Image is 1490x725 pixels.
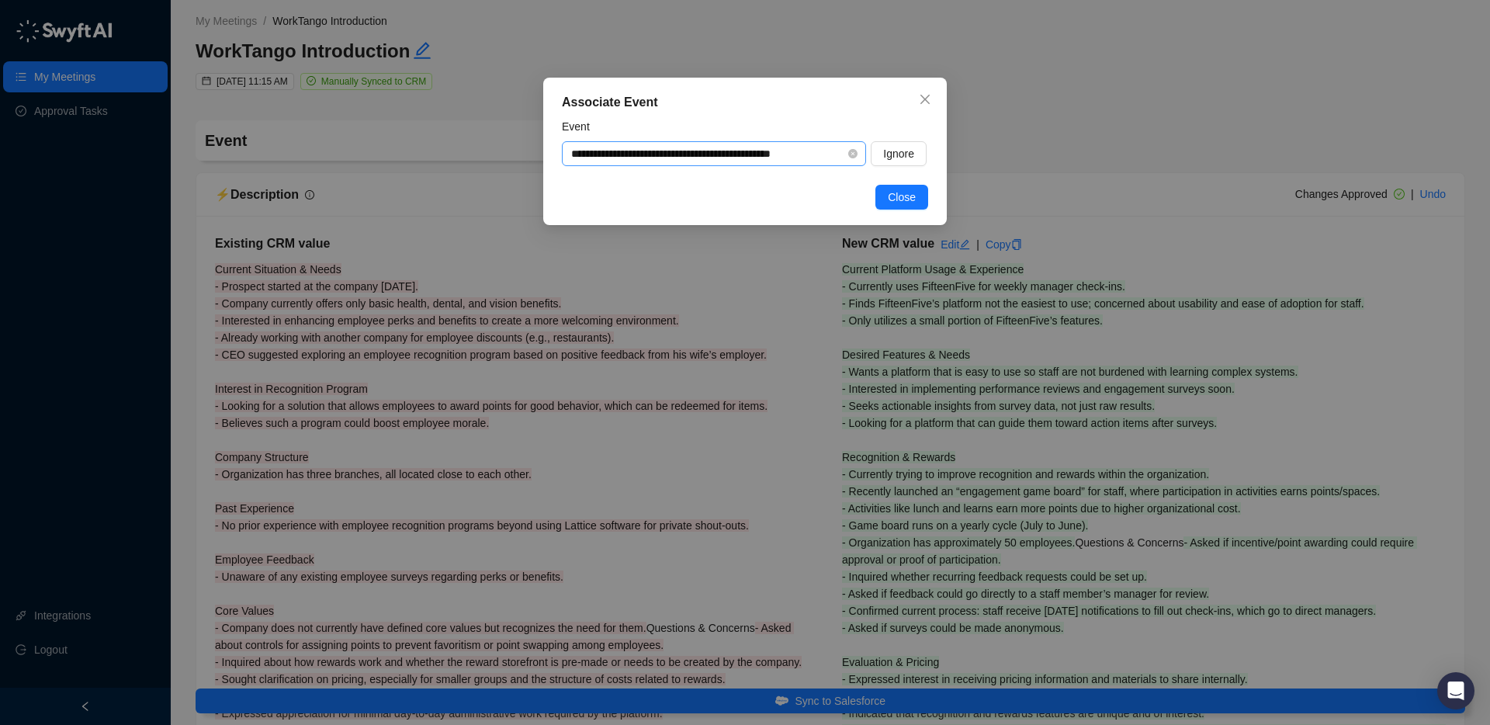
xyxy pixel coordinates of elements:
span: Ignore [883,145,914,162]
button: Close [913,87,937,112]
button: Close [875,185,928,210]
button: Ignore [871,141,927,166]
span: close [919,93,931,106]
span: Close [888,189,916,206]
div: Open Intercom Messenger [1437,672,1474,709]
span: close-circle [848,149,858,158]
label: Event [562,118,601,135]
div: Associate Event [562,93,928,112]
